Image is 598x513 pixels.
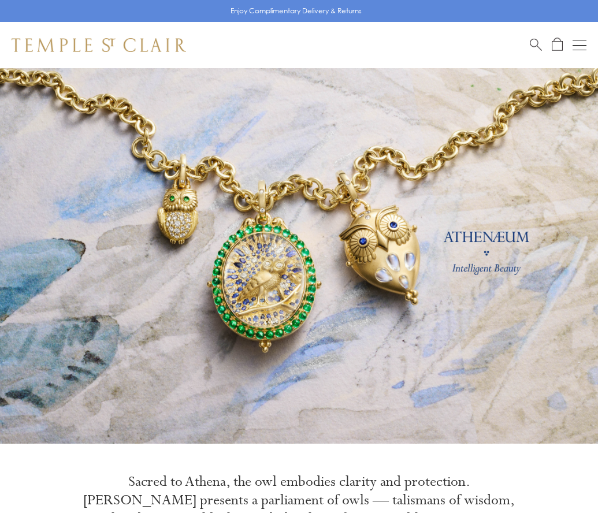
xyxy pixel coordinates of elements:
p: Enjoy Complimentary Delivery & Returns [231,5,362,17]
button: Open navigation [573,38,586,52]
a: Search [530,38,542,52]
a: Open Shopping Bag [552,38,563,52]
img: Temple St. Clair [12,38,186,52]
